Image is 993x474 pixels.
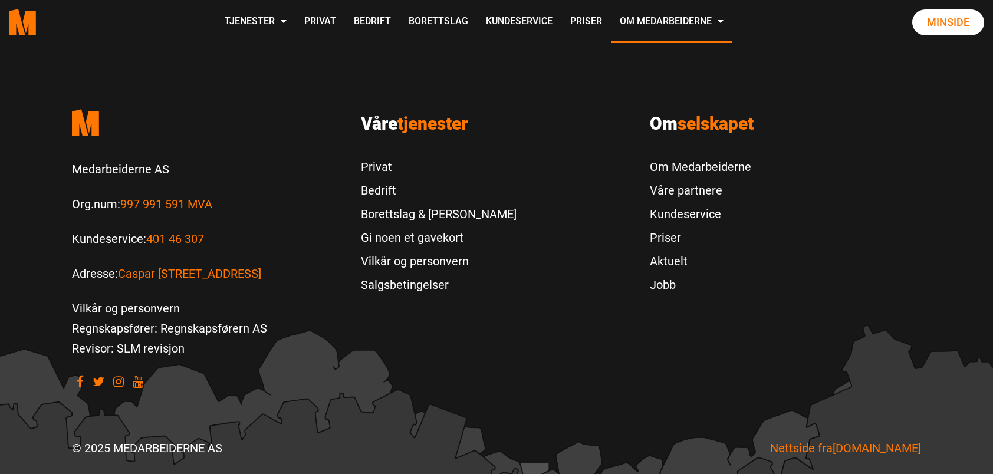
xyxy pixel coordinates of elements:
a: Bedrift [345,1,400,43]
a: Regnskapsfører: Regnskapsførern AS [72,321,267,335]
a: Salgsbetingelser [361,273,517,297]
a: Call us to 401 46 307 [146,232,204,246]
a: Nettside fra Mediasparx.com [770,441,921,455]
a: Priser [650,226,751,249]
a: Les mer om Org.num [120,197,212,211]
p: Medarbeiderne AS [72,159,343,179]
p: Org.num: [72,194,343,214]
a: Visit our Instagram [113,376,124,387]
a: Jobb [650,273,751,297]
a: Revisor: SLM revisjon [72,341,185,355]
a: Kundeservice [477,1,561,43]
a: Les mer om Caspar Storms vei 16, 0664 Oslo [118,266,261,281]
p: Adresse: [72,264,343,284]
a: Borettslag [400,1,477,43]
a: Minside [912,9,984,35]
a: Visit our Facebook [77,376,84,387]
span: [DOMAIN_NAME] [833,441,921,455]
span: tjenester [397,113,468,134]
a: Visit our Twitter [93,376,104,387]
a: Medarbeiderne start [72,100,343,144]
a: Om Medarbeiderne [611,1,732,43]
h3: Om [650,113,921,134]
a: Borettslag & [PERSON_NAME] [361,202,517,226]
a: Visit our youtube [133,376,143,387]
div: © 2025 MEDARBEIDERNE AS [63,438,496,458]
a: Privat [295,1,345,43]
span: selskapet [678,113,754,134]
h3: Våre [361,113,632,134]
a: Bedrift [361,179,517,202]
a: Aktuelt [650,249,751,273]
a: Gi noen et gavekort [361,226,517,249]
a: Tjenester [216,1,295,43]
a: Privat [361,155,517,179]
a: Vilkår og personvern [72,301,180,315]
a: Våre partnere [650,179,751,202]
a: Priser [561,1,611,43]
p: Kundeservice: [72,229,343,249]
a: Kundeservice [650,202,751,226]
a: Om Medarbeiderne [650,155,751,179]
a: Vilkår og personvern [361,249,517,273]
